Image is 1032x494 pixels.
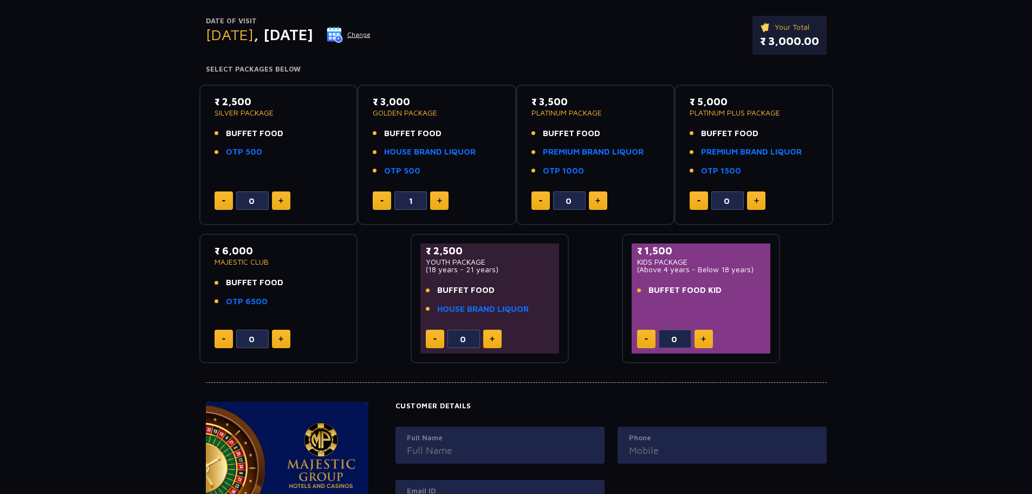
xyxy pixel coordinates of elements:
span: BUFFET FOOD [701,127,758,140]
span: BUFFET FOOD [384,127,442,140]
img: plus [754,198,759,203]
img: plus [278,336,283,342]
p: Your Total [760,21,819,33]
a: OTP 500 [384,165,420,177]
span: BUFFET FOOD [226,277,283,289]
p: Date of Visit [206,16,371,27]
p: ₹ 3,000 [373,94,501,109]
span: [DATE] [206,25,254,43]
p: ₹ 5,000 [690,94,818,109]
label: Full Name [407,433,593,444]
a: HOUSE BRAND LIQUOR [384,146,476,158]
p: ₹ 1,500 [637,243,765,258]
p: ₹ 2,500 [426,243,554,258]
h4: Select Packages Below [206,65,827,74]
input: Mobile [629,443,815,458]
p: ₹ 3,000.00 [760,33,819,49]
span: BUFFET FOOD [437,284,495,297]
label: Phone [629,433,815,444]
img: minus [433,338,437,340]
a: PREMIUM BRAND LIQUOR [543,146,644,158]
p: GOLDEN PACKAGE [373,109,501,117]
span: , [DATE] [254,25,313,43]
a: OTP 1500 [701,165,741,177]
a: PREMIUM BRAND LIQUOR [701,146,802,158]
p: (18 years - 21 years) [426,266,554,273]
a: OTP 6500 [226,296,268,308]
img: plus [278,198,283,203]
img: minus [222,200,225,202]
p: PLATINUM PACKAGE [531,109,660,117]
p: (Above 4 years - Below 18 years) [637,266,765,273]
p: ₹ 3,500 [531,94,660,109]
button: Change [326,26,371,43]
img: minus [380,200,384,202]
span: BUFFET FOOD [543,127,600,140]
h4: Customer Details [395,402,827,410]
img: plus [490,336,495,342]
a: OTP 500 [226,146,262,158]
p: MAJESTIC CLUB [215,258,343,266]
img: plus [437,198,442,203]
p: ₹ 6,000 [215,243,343,258]
span: BUFFET FOOD KID [648,284,722,297]
img: minus [697,200,700,202]
a: OTP 1000 [543,165,584,177]
p: ₹ 2,500 [215,94,343,109]
span: BUFFET FOOD [226,127,283,140]
img: minus [645,338,648,340]
img: plus [701,336,706,342]
img: ticket [760,21,771,33]
img: plus [595,198,600,203]
img: minus [222,338,225,340]
img: minus [539,200,542,202]
p: KIDS PACKAGE [637,258,765,266]
input: Full Name [407,443,593,458]
a: HOUSE BRAND LIQUOR [437,303,529,316]
p: PLATINUM PLUS PACKAGE [690,109,818,117]
p: SILVER PACKAGE [215,109,343,117]
p: YOUTH PACKAGE [426,258,554,266]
